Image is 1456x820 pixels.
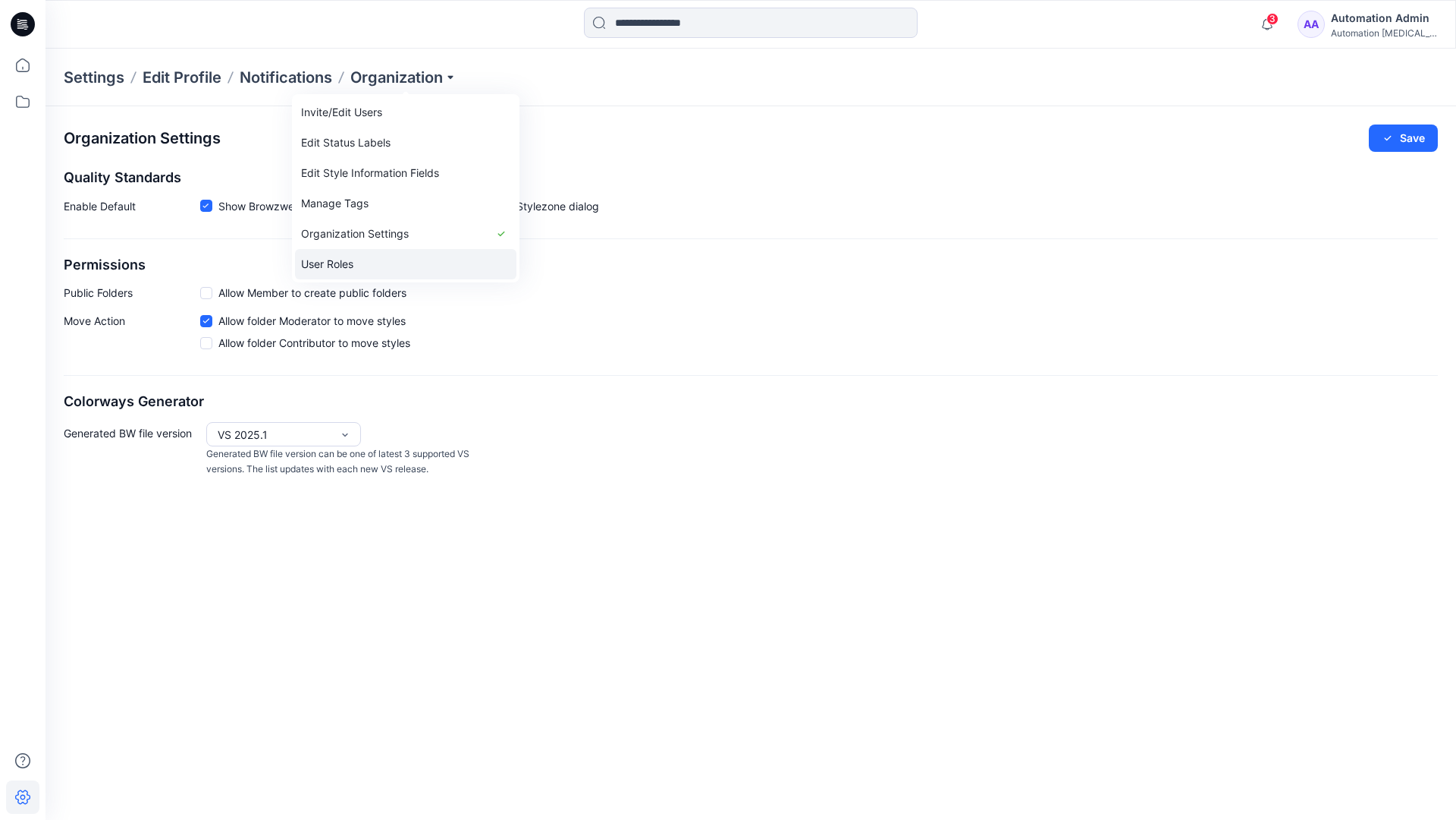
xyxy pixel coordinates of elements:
[295,249,516,279] a: User Roles
[1331,9,1437,27] div: Automation Admin
[295,219,516,249] a: Organization Settings
[295,188,516,219] a: Manage Tags
[218,198,599,214] span: Show Browzwear’s default quality standards in the Share to Stylezone dialog
[143,67,221,88] a: Edit Profile
[64,313,200,357] p: Move Action
[64,257,1438,273] h2: Permissions
[64,130,221,147] h2: Organization Settings
[64,67,124,88] p: Settings
[64,285,200,301] p: Public Folders
[64,422,200,478] p: Generated BW file version
[64,198,200,220] p: Enable Default
[218,285,406,301] span: Allow Member to create public folders
[1266,13,1279,25] span: 3
[295,158,516,188] a: Edit Style Information Fields
[218,335,410,351] span: Allow folder Contributor to move styles
[1331,27,1437,39] div: Automation [MEDICAL_DATA]...
[295,128,516,158] a: Edit Status Labels
[218,313,406,329] span: Allow folder Moderator to move styles
[240,67,332,88] a: Notifications
[64,170,1438,186] h2: Quality Standards
[218,427,331,443] div: VS 2025.1
[1369,125,1438,152] button: Save
[64,394,1438,410] h2: Colorways Generator
[295,97,516,128] a: Invite/Edit Users
[1298,11,1325,38] div: AA
[206,446,476,478] p: Generated BW file version can be one of latest 3 supported VS versions. The list updates with eac...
